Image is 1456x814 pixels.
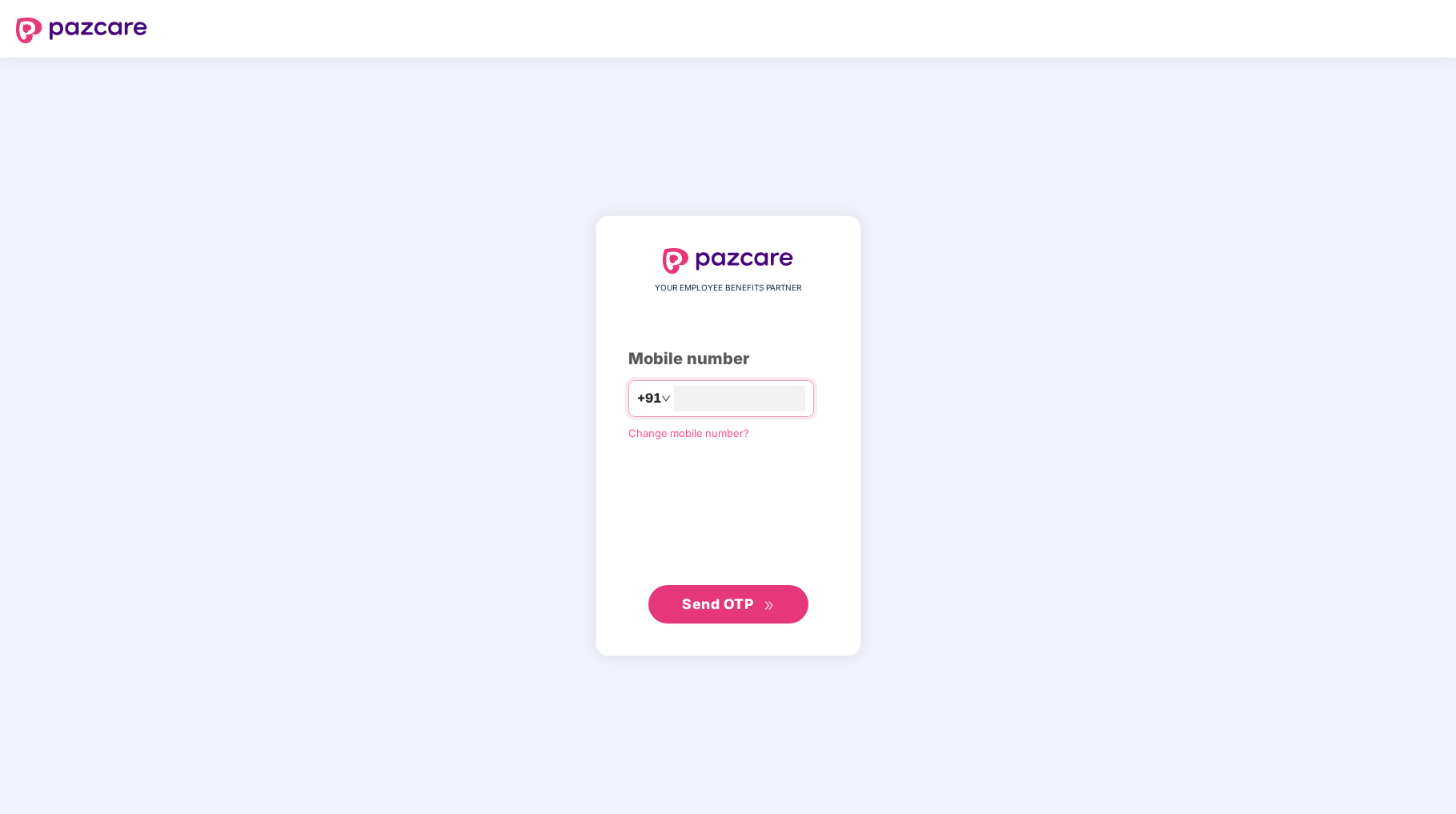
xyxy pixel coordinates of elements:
img: logo [663,248,794,274]
img: logo [16,18,147,43]
a: Change mobile number? [628,427,749,439]
span: +91 [637,388,661,408]
div: Mobile number [628,347,828,371]
span: double-right [764,600,774,611]
span: Send OTP [682,595,753,612]
button: Send OTPdouble-right [648,585,808,624]
span: down [661,394,671,403]
span: YOUR EMPLOYEE BENEFITS PARTNER [655,282,801,295]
